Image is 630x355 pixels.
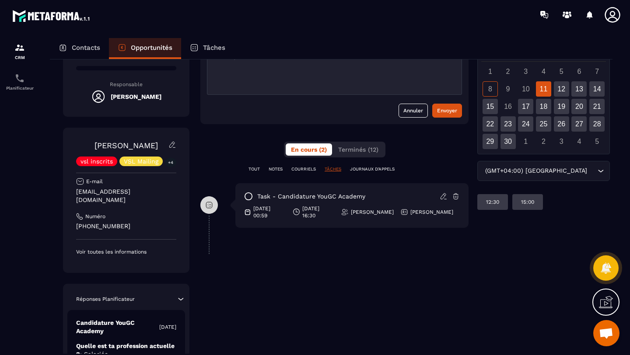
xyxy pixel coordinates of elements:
[589,64,605,79] div: 7
[2,86,37,90] p: Planificateur
[80,158,113,164] p: vsl inscrits
[500,81,516,97] div: 9
[589,134,605,149] div: 5
[253,205,286,219] p: [DATE] 00:59
[589,116,605,132] div: 28
[518,64,533,79] div: 3
[521,198,534,205] p: 15:00
[593,320,619,346] div: Ouvrir le chat
[432,104,462,118] button: Envoyer
[291,166,316,172] p: COURRIELS
[500,99,516,114] div: 16
[536,64,551,79] div: 4
[302,205,334,219] p: [DATE] 16:30
[589,166,595,176] input: Search for option
[518,134,533,149] div: 1
[333,143,384,156] button: Terminés (12)
[14,73,25,84] img: scheduler
[486,198,499,205] p: 12:30
[500,116,516,132] div: 23
[12,8,91,24] img: logo
[571,64,587,79] div: 6
[257,192,365,201] p: task - Candidature YouGC Academy
[165,158,176,167] p: +4
[50,38,109,59] a: Contacts
[589,81,605,97] div: 14
[85,213,105,220] p: Numéro
[571,81,587,97] div: 13
[554,99,569,114] div: 19
[483,166,589,176] span: (GMT+04:00) [GEOGRAPHIC_DATA]
[338,146,378,153] span: Terminés (12)
[286,143,332,156] button: En cours (2)
[72,44,100,52] p: Contacts
[518,116,533,132] div: 24
[518,81,533,97] div: 10
[325,166,341,172] p: TÂCHES
[399,104,428,118] button: Annuler
[536,99,551,114] div: 18
[76,248,176,255] p: Voir toutes les informations
[2,36,37,66] a: formationformationCRM
[76,188,176,204] p: [EMAIL_ADDRESS][DOMAIN_NAME]
[109,38,181,59] a: Opportunités
[159,324,176,331] p: [DATE]
[518,99,533,114] div: 17
[483,64,498,79] div: 1
[536,81,551,97] div: 11
[536,134,551,149] div: 2
[477,161,610,181] div: Search for option
[291,146,327,153] span: En cours (2)
[181,38,234,59] a: Tâches
[554,81,569,97] div: 12
[589,99,605,114] div: 21
[483,116,498,132] div: 22
[571,134,587,149] div: 4
[203,44,225,52] p: Tâches
[500,64,516,79] div: 2
[131,44,172,52] p: Opportunités
[571,99,587,114] div: 20
[269,166,283,172] p: NOTES
[483,99,498,114] div: 15
[76,81,176,87] p: Responsable
[2,55,37,60] p: CRM
[124,158,158,164] p: VSL Mailing
[481,46,606,149] div: Calendar wrapper
[94,141,158,150] a: [PERSON_NAME]
[76,222,176,230] p: [PHONE_NUMBER]
[14,42,25,53] img: formation
[481,64,606,149] div: Calendar days
[76,319,159,335] p: Candidature YouGC Academy
[76,296,135,303] p: Réponses Planificateur
[410,209,453,216] p: [PERSON_NAME]
[571,116,587,132] div: 27
[437,106,457,115] div: Envoyer
[554,116,569,132] div: 26
[554,64,569,79] div: 5
[536,116,551,132] div: 25
[554,134,569,149] div: 3
[350,166,395,172] p: JOURNAUX D'APPELS
[111,93,161,100] h5: [PERSON_NAME]
[483,81,498,97] div: 8
[351,209,394,216] p: [PERSON_NAME]
[248,166,260,172] p: TOUT
[86,178,103,185] p: E-mail
[500,134,516,149] div: 30
[2,66,37,97] a: schedulerschedulerPlanificateur
[483,134,498,149] div: 29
